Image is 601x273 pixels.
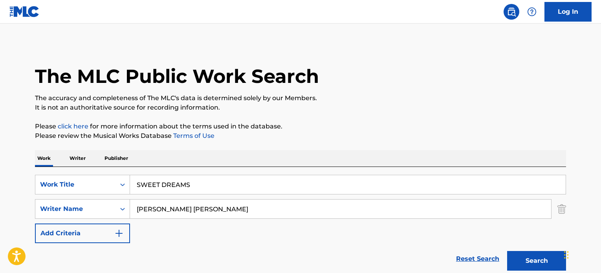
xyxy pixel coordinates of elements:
[114,229,124,238] img: 9d2ae6d4665cec9f34b9.svg
[40,204,111,214] div: Writer Name
[9,6,40,17] img: MLC Logo
[527,7,537,16] img: help
[544,2,592,22] a: Log In
[452,250,503,268] a: Reset Search
[102,150,130,167] p: Publisher
[172,132,214,139] a: Terms of Use
[557,199,566,219] img: Delete Criterion
[35,93,566,103] p: The accuracy and completeness of The MLC's data is determined solely by our Members.
[504,4,519,20] a: Public Search
[58,123,88,130] a: click here
[524,4,540,20] div: Help
[562,235,601,273] iframe: Chat Widget
[507,7,516,16] img: search
[35,122,566,131] p: Please for more information about the terms used in the database.
[67,150,88,167] p: Writer
[35,64,319,88] h1: The MLC Public Work Search
[507,251,566,271] button: Search
[564,243,569,267] div: Drag
[40,180,111,189] div: Work Title
[35,103,566,112] p: It is not an authoritative source for recording information.
[35,131,566,141] p: Please review the Musical Works Database
[35,224,130,243] button: Add Criteria
[35,150,53,167] p: Work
